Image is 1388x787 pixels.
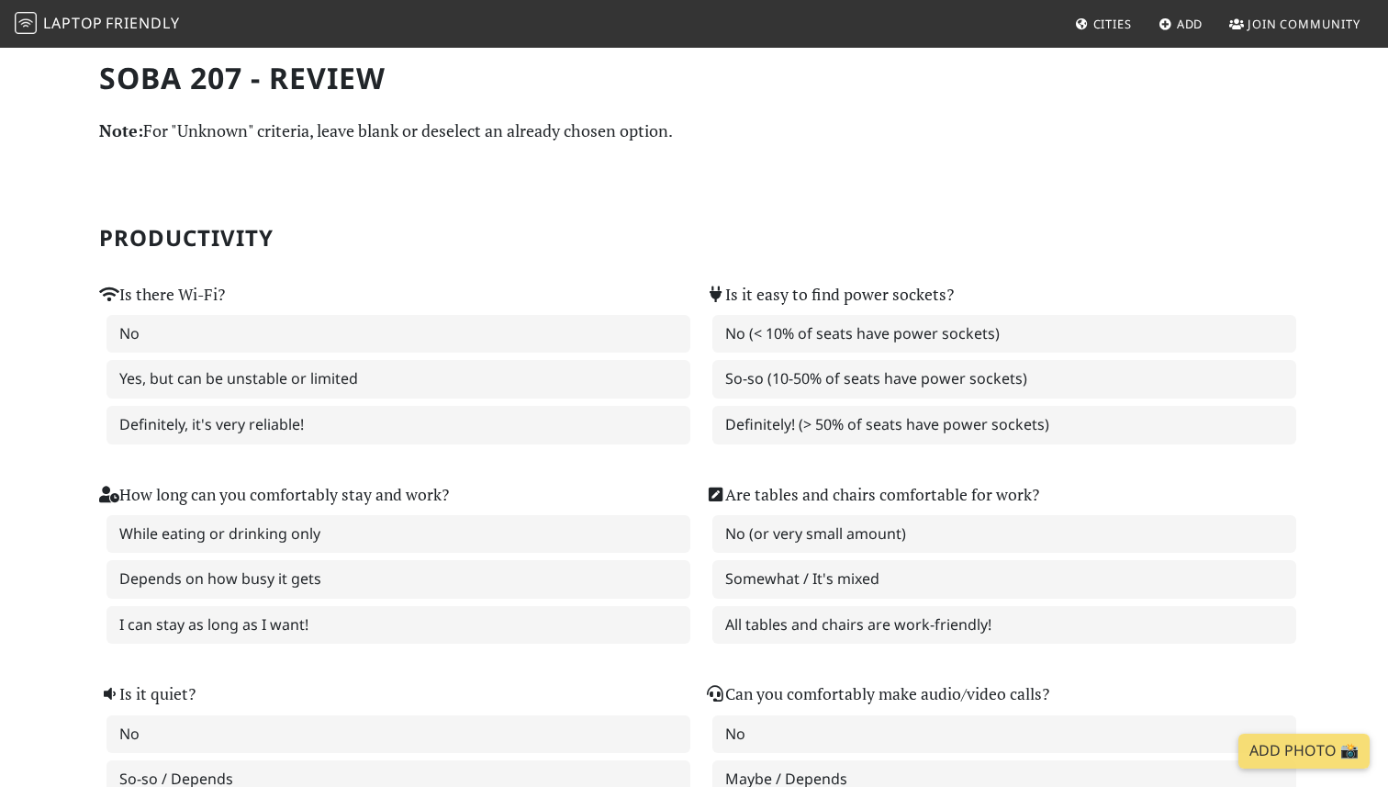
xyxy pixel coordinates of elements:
[712,515,1296,554] label: No (or very small amount)
[99,681,196,707] label: Is it quiet?
[99,118,1289,144] p: For "Unknown" criteria, leave blank or deselect an already chosen option.
[712,715,1296,754] label: No
[712,406,1296,444] label: Definitely! (> 50% of seats have power sockets)
[705,482,1039,508] label: Are tables and chairs comfortable for work?
[106,715,690,754] label: No
[712,560,1296,599] label: Somewhat / It's mixed
[1248,16,1360,32] span: Join Community
[99,282,225,308] label: Is there Wi-Fi?
[15,12,37,34] img: LaptopFriendly
[99,61,1289,96] h1: Soba 207 - Review
[705,282,954,308] label: Is it easy to find power sockets?
[106,406,690,444] label: Definitely, it's very reliable!
[106,315,690,354] label: No
[15,8,180,40] a: LaptopFriendly LaptopFriendly
[106,606,690,645] label: I can stay as long as I want!
[1151,7,1211,40] a: Add
[1238,734,1370,769] a: Add Photo 📸
[1222,7,1368,40] a: Join Community
[1068,7,1139,40] a: Cities
[99,225,1289,252] h2: Productivity
[1093,16,1132,32] span: Cities
[106,360,690,399] label: Yes, but can be unstable or limited
[106,560,690,599] label: Depends on how busy it gets
[99,119,143,141] strong: Note:
[712,606,1296,645] label: All tables and chairs are work-friendly!
[106,13,179,33] span: Friendly
[106,515,690,554] label: While eating or drinking only
[705,681,1049,707] label: Can you comfortably make audio/video calls?
[43,13,103,33] span: Laptop
[712,360,1296,399] label: So-so (10-50% of seats have power sockets)
[1177,16,1203,32] span: Add
[99,482,449,508] label: How long can you comfortably stay and work?
[712,315,1296,354] label: No (< 10% of seats have power sockets)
